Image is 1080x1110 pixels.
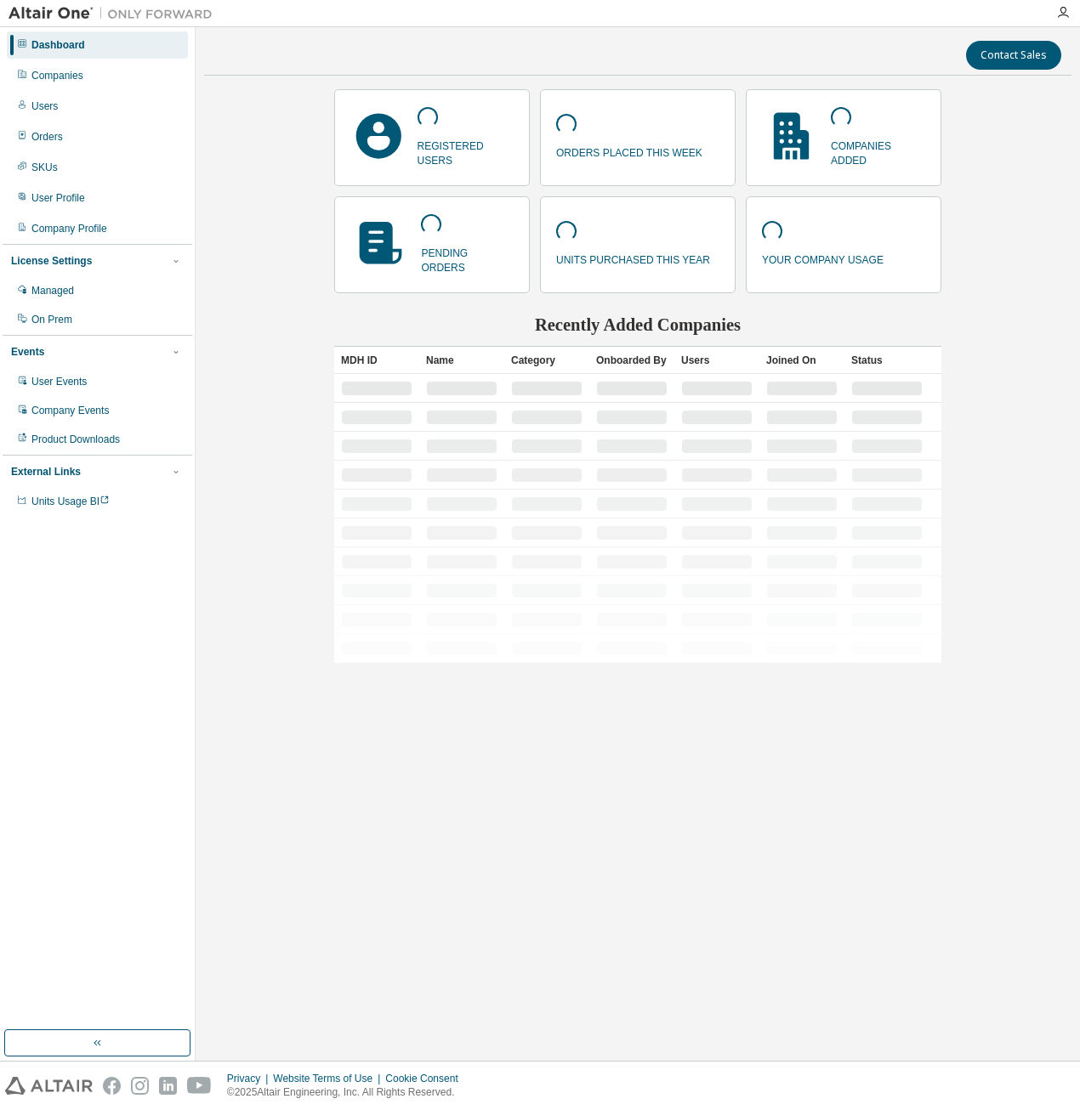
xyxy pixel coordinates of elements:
[187,1077,212,1095] img: youtube.svg
[103,1077,121,1095] img: facebook.svg
[9,5,221,22] img: Altair One
[341,347,412,374] div: MDH ID
[681,347,753,374] div: Users
[31,375,87,388] div: User Events
[31,222,107,235] div: Company Profile
[31,38,85,52] div: Dashboard
[5,1077,93,1095] img: altair_logo.svg
[511,347,583,374] div: Category
[31,161,58,174] div: SKUs
[762,248,884,268] p: your company usage
[31,433,120,446] div: Product Downloads
[334,314,941,336] h2: Recently Added Companies
[11,465,81,479] div: External Links
[31,191,85,205] div: User Profile
[556,248,710,268] p: units purchased this year
[596,347,668,374] div: Onboarded By
[31,130,63,144] div: Orders
[31,313,72,326] div: On Prem
[831,134,925,168] p: companies added
[31,99,58,113] div: Users
[426,347,497,374] div: Name
[766,347,838,374] div: Joined On
[418,134,514,168] p: registered users
[11,254,92,268] div: License Settings
[385,1072,468,1085] div: Cookie Consent
[131,1077,149,1095] img: instagram.svg
[31,69,83,82] div: Companies
[11,345,44,359] div: Events
[227,1085,469,1100] p: © 2025 Altair Engineering, Inc. All Rights Reserved.
[851,347,923,374] div: Status
[556,141,702,161] p: orders placed this week
[273,1072,385,1085] div: Website Terms of Use
[966,41,1061,70] button: Contact Sales
[31,496,110,507] span: Units Usage BI
[31,284,74,297] div: Managed
[159,1077,177,1095] img: linkedin.svg
[31,404,109,417] div: Company Events
[421,241,514,275] p: pending orders
[227,1072,273,1085] div: Privacy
